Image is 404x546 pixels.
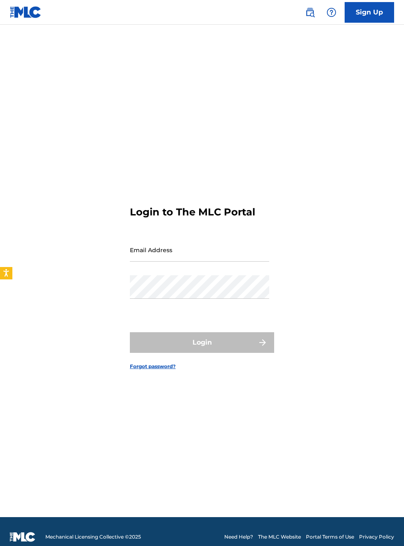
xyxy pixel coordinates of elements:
[258,533,301,541] a: The MLC Website
[306,533,354,541] a: Portal Terms of Use
[302,4,318,21] a: Public Search
[359,533,394,541] a: Privacy Policy
[224,533,253,541] a: Need Help?
[305,7,315,17] img: search
[10,6,42,18] img: MLC Logo
[10,532,35,542] img: logo
[345,2,394,23] a: Sign Up
[45,533,141,541] span: Mechanical Licensing Collective © 2025
[130,363,176,370] a: Forgot password?
[323,4,340,21] div: Help
[130,206,255,218] h3: Login to The MLC Portal
[326,7,336,17] img: help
